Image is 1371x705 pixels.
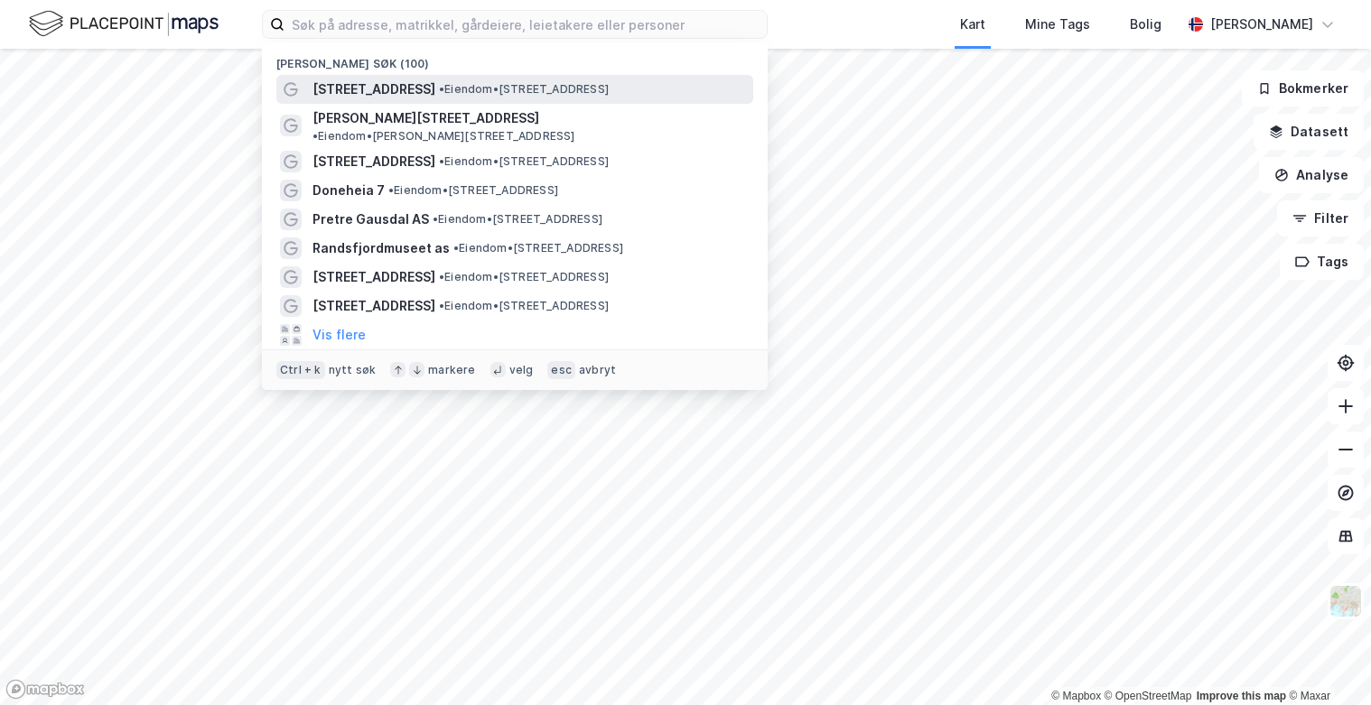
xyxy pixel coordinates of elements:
button: Bokmerker [1242,70,1364,107]
button: Vis flere [312,324,366,346]
div: markere [428,363,475,377]
span: Eiendom • [STREET_ADDRESS] [439,299,609,313]
div: nytt søk [329,363,377,377]
span: Eiendom • [STREET_ADDRESS] [439,82,609,97]
a: OpenStreetMap [1105,690,1192,702]
span: [STREET_ADDRESS] [312,266,435,288]
span: [STREET_ADDRESS] [312,151,435,172]
span: Eiendom • [STREET_ADDRESS] [453,241,623,255]
div: [PERSON_NAME] [1210,14,1313,35]
div: Bolig [1130,14,1161,35]
input: Søk på adresse, matrikkel, gårdeiere, leietakere eller personer [284,11,767,38]
div: avbryt [579,363,616,377]
span: [STREET_ADDRESS] [312,79,435,100]
span: Eiendom • [STREET_ADDRESS] [439,154,609,169]
img: logo.f888ab2527a4732fd821a326f86c7f29.svg [29,8,219,40]
div: esc [547,361,575,379]
span: • [439,82,444,96]
button: Datasett [1254,114,1364,150]
div: Kontrollprogram for chat [1281,618,1371,705]
div: Mine Tags [1025,14,1090,35]
span: • [312,129,318,143]
button: Analyse [1259,157,1364,193]
span: Pretre Gausdal AS [312,209,429,230]
a: Mapbox [1051,690,1101,702]
div: Ctrl + k [276,361,325,379]
span: • [388,183,394,197]
button: Tags [1280,244,1364,280]
img: Z [1329,584,1363,618]
span: Eiendom • [STREET_ADDRESS] [388,183,558,198]
iframe: Chat Widget [1281,618,1371,705]
span: Eiendom • [PERSON_NAME][STREET_ADDRESS] [312,129,575,144]
div: [PERSON_NAME] søk (100) [262,42,768,75]
span: • [439,154,444,168]
div: Kart [960,14,985,35]
span: Eiendom • [STREET_ADDRESS] [433,212,602,227]
span: • [453,241,459,255]
span: Eiendom • [STREET_ADDRESS] [439,270,609,284]
button: Filter [1277,200,1364,237]
a: Improve this map [1197,690,1286,702]
span: • [439,299,444,312]
span: Randsfjordmuseet as [312,237,450,259]
span: • [439,270,444,283]
span: [PERSON_NAME][STREET_ADDRESS] [312,107,539,129]
div: velg [509,363,534,377]
span: • [433,212,438,226]
a: Mapbox homepage [5,679,85,700]
span: [STREET_ADDRESS] [312,295,435,317]
span: Doneheia 7 [312,180,385,201]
